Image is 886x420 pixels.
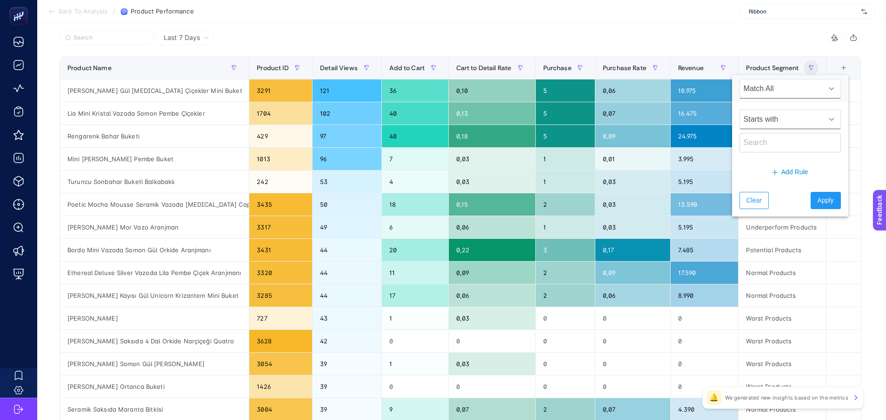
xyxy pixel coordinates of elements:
div: 3431 [249,239,312,261]
div: 0 [536,307,595,329]
div: Normal Products [739,262,826,284]
div: 0,03 [449,307,535,329]
div: 2 [536,262,595,284]
div: 97 [313,125,381,147]
div: [PERSON_NAME] Mor Vazo Aranjman [60,216,249,238]
div: 7 [382,148,448,170]
img: svg%3e [861,7,867,16]
div: 0 [382,375,448,398]
div: 40 [382,102,448,125]
div: 3291 [249,79,312,102]
span: Clear [746,196,762,205]
div: 0,18 [449,125,535,147]
span: Ribbon [749,8,858,15]
div: 0,07 [595,102,670,125]
div: 1 [536,216,595,238]
div: 17.590 [671,262,739,284]
div: 0,03 [449,353,535,375]
p: We generated new insights based on the metrics [725,394,848,401]
div: 43 [313,307,381,329]
div: Potential Products [739,239,826,261]
div: 0,03 [449,148,535,170]
div: [PERSON_NAME] Ortanca Buketi [60,375,249,398]
button: Clear [739,192,769,209]
div: 1 [536,171,595,193]
div: 0 [449,375,535,398]
div: 0 [595,353,670,375]
div: 0 [671,353,739,375]
div: Worst Products [739,330,826,352]
div: [PERSON_NAME] Saksıda 4 Dal Orkide Narçiçeği Quatro [60,330,249,352]
div: 0 [595,330,670,352]
span: Product ID [257,64,288,72]
div: 0 [382,330,448,352]
div: + [835,64,853,72]
div: 1 [382,353,448,375]
div: 0,03 [449,171,535,193]
div: 2 [536,193,595,216]
div: [PERSON_NAME] [60,307,249,329]
div: 0 [671,375,739,398]
div: 0 [536,353,595,375]
div: 48 [382,125,448,147]
div: 6 [382,216,448,238]
div: [PERSON_NAME] Kayısı Gül Unicorn Krizantem Mini Buket [60,284,249,307]
div: 0,06 [595,284,670,307]
div: 102 [313,102,381,125]
div: 24.975 [671,125,739,147]
input: Search [739,133,841,152]
div: 39 [313,353,381,375]
div: 0,10 [449,79,535,102]
div: 0,22 [449,239,535,261]
div: 3 [536,239,595,261]
div: 0 [671,307,739,329]
div: 42 [313,330,381,352]
div: 5 [536,125,595,147]
div: Poetic Mocha Mousse Seramik Vazoda [MEDICAL_DATA] Cappucino Gül Aranjmanı [60,193,249,216]
span: Purchase Rate [603,64,646,72]
span: Back To Analysis [59,8,107,15]
div: Worst Products [739,375,826,398]
div: [PERSON_NAME] Somon Gül [PERSON_NAME] [60,353,249,375]
div: 0,09 [595,125,670,147]
div: 3054 [249,353,312,375]
div: 0 [536,375,595,398]
div: 0,06 [595,79,670,102]
span: Product Name [67,64,112,72]
div: Lia Mini Kristal Vazoda Somon Pembe Çiçekler [60,102,249,125]
div: 0 [449,330,535,352]
button: Apply [811,192,841,209]
div: Normal Products [739,284,826,307]
div: 0,01 [595,148,670,170]
div: 0,13 [449,102,535,125]
div: 5 [536,102,595,125]
div: 5 [536,79,595,102]
span: Add to Cart [389,64,425,72]
div: 5.195 [671,216,739,238]
button: Add Rule [739,164,841,181]
div: 8.990 [671,284,739,307]
div: 🔔 [706,390,721,405]
div: 3317 [249,216,312,238]
span: Purchase [543,64,572,72]
div: 18 [382,193,448,216]
input: Search [73,34,147,41]
div: 0 [595,375,670,398]
div: Worst Products [739,307,826,329]
div: 39 [313,375,381,398]
div: 121 [313,79,381,102]
div: 44 [313,262,381,284]
div: Rengarenk Bahar Buketi [60,125,249,147]
div: 44 [313,239,381,261]
span: Revenue [678,64,704,72]
div: 49 [313,216,381,238]
div: Mini [PERSON_NAME] Pembe Buket [60,148,249,170]
div: Underperform Products [739,216,826,238]
div: 18.975 [671,79,739,102]
div: 1013 [249,148,312,170]
span: / [113,7,115,15]
span: Starts with [740,110,823,129]
div: 16.475 [671,102,739,125]
div: 44 [313,284,381,307]
div: 429 [249,125,312,147]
